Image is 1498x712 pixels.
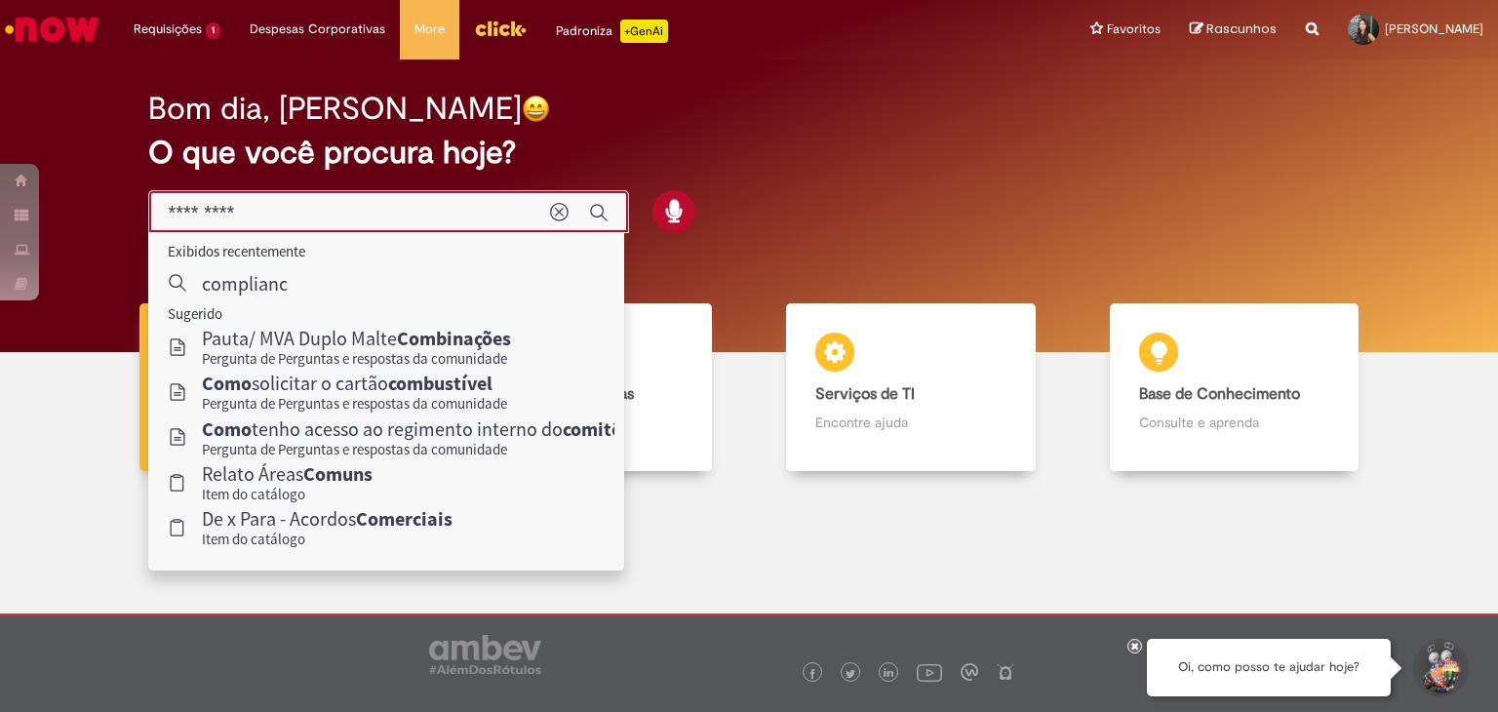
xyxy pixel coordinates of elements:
[1139,384,1300,404] b: Base de Conhecimento
[134,20,202,39] span: Requisições
[1147,639,1391,696] div: Oi, como posso te ajudar hoje?
[1139,413,1330,432] p: Consulte e aprenda
[429,635,541,674] img: logo_footer_ambev_rotulo_gray.png
[1073,303,1397,472] a: Base de Conhecimento Consulte e aprenda
[493,384,634,404] b: Catálogo de Ofertas
[2,10,102,49] img: ServiceNow
[884,668,893,680] img: logo_footer_linkedin.png
[808,669,817,679] img: logo_footer_facebook.png
[148,92,522,126] h2: Bom dia, [PERSON_NAME]
[556,20,668,43] div: Padroniza
[815,413,1006,432] p: Encontre ajuda
[1410,639,1469,697] button: Iniciar Conversa de Suporte
[1190,20,1277,39] a: Rascunhos
[917,659,942,685] img: logo_footer_youtube.png
[815,384,915,404] b: Serviços de TI
[1385,20,1483,37] span: [PERSON_NAME]
[102,303,426,472] a: Tirar dúvidas Tirar dúvidas com Lupi Assist e Gen Ai
[1206,20,1277,38] span: Rascunhos
[148,136,1351,170] h2: O que você procura hoje?
[206,22,220,39] span: 1
[846,669,855,679] img: logo_footer_twitter.png
[961,663,978,681] img: logo_footer_workplace.png
[1107,20,1161,39] span: Favoritos
[250,20,385,39] span: Despesas Corporativas
[749,303,1073,472] a: Serviços de TI Encontre ajuda
[997,663,1014,681] img: logo_footer_naosei.png
[522,95,550,123] img: happy-face.png
[474,14,527,43] img: click_logo_yellow_360x200.png
[620,20,668,43] p: +GenAi
[414,20,445,39] span: More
